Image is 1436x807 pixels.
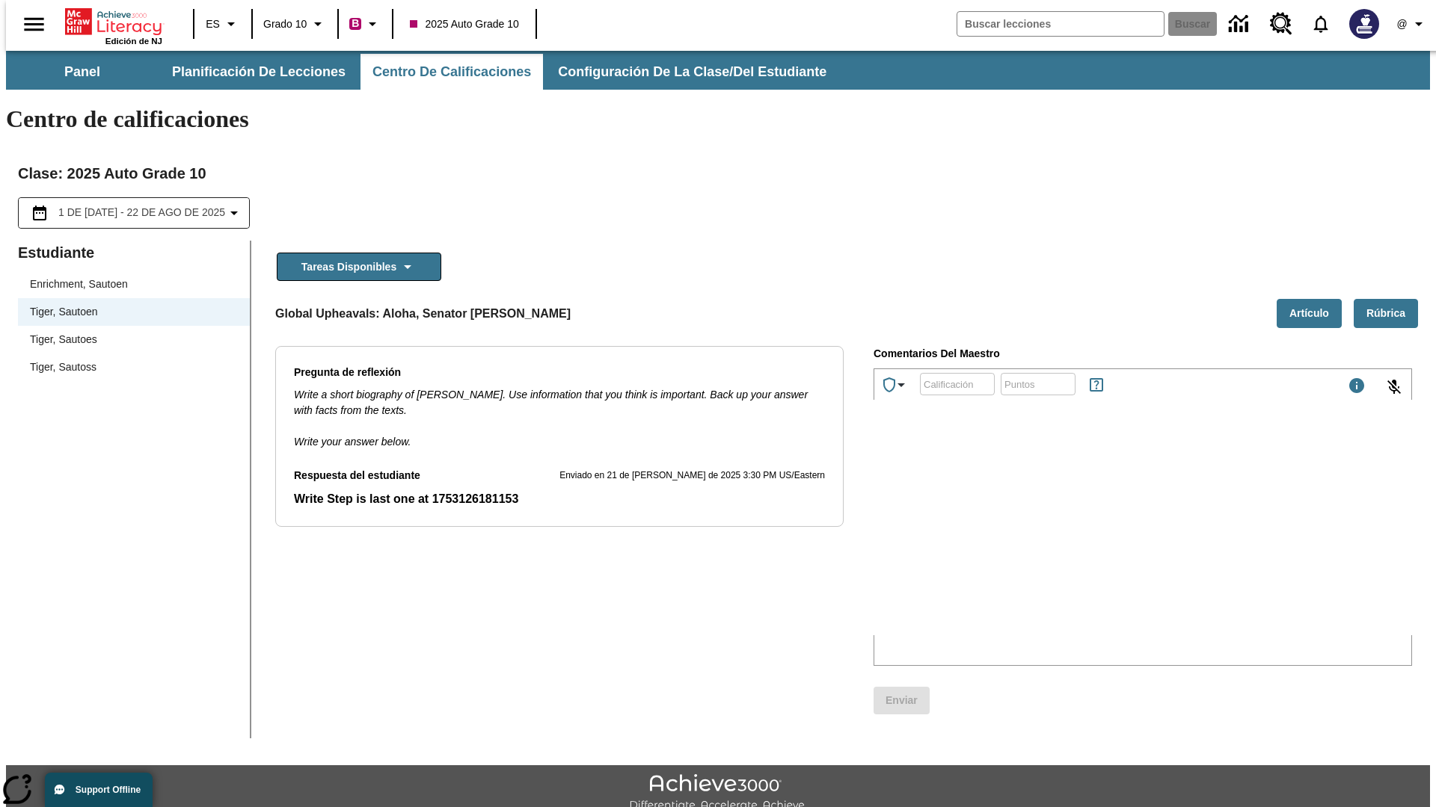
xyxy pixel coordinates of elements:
div: Máximo 1000 caracteres Presiona Escape para desactivar la barra de herramientas y utiliza las tec... [1348,377,1366,398]
button: Support Offline [45,773,153,807]
p: Pregunta de reflexión [294,365,825,381]
h2: Clase : 2025 Auto Grade 10 [18,161,1418,185]
button: Tareas disponibles [277,253,441,282]
p: Global Upheavals: Aloha, Senator [PERSON_NAME] [275,305,571,323]
input: Puntos: Solo puede asignar 25 puntos o menos. [1001,364,1076,403]
span: ES [206,16,220,32]
button: Haga clic para activar la función de reconocimiento de voz [1376,369,1412,405]
span: Edición de NJ [105,37,162,46]
div: Puntos: Solo puede asignar 25 puntos o menos. [1001,373,1076,395]
input: Buscar campo [957,12,1164,36]
div: Subbarra de navegación [6,54,840,90]
a: Centro de información [1220,4,1261,45]
span: Tiger, Sautoes [30,332,238,347]
button: Artículo, Se abrirá en una pestaña nueva. [1277,299,1342,328]
div: Tiger, Sautoss [18,353,250,381]
p: Write a short biography of [PERSON_NAME]. Use information that you think is important. Back up yo... [294,387,825,418]
div: Enrichment, Sautoen [18,270,250,298]
button: Seleccione el intervalo de fechas opción del menú [25,204,243,222]
button: Boost El color de la clase es rojo violeta. Cambiar el color de la clase. [343,10,387,37]
p: Comentarios del maestro [874,346,1412,362]
span: Enrichment, Sautoen [30,276,238,292]
p: Respuesta del estudiante [294,468,420,484]
p: Estudiante [18,241,250,265]
span: Grado 10 [263,16,307,32]
body: Escribe tu respuesta aquí. [6,12,218,25]
p: Respuesta del estudiante [294,490,825,508]
button: Rúbrica, Se abrirá en una pestaña nueva. [1354,299,1418,328]
div: Tiger, Sautoen [18,298,250,326]
span: Tiger, Sautoen [30,304,238,320]
button: Panel [7,54,157,90]
div: Calificación: Se permiten letras, números y los símbolos: %, +, -. [920,373,995,395]
span: Support Offline [76,785,141,795]
button: Planificación de lecciones [160,54,358,90]
input: Calificación: Se permiten letras, números y los símbolos: %, +, -. [920,364,995,403]
span: @ [1396,16,1407,32]
button: Lenguaje: ES, Selecciona un idioma [199,10,247,37]
div: Tiger, Sautoes [18,326,250,353]
p: Write your answer below. [294,418,825,450]
a: Portada [65,7,162,37]
div: Subbarra de navegación [6,51,1430,90]
button: Centro de calificaciones [360,54,543,90]
span: 1 de [DATE] - 22 de ago de 2025 [58,205,225,220]
h1: Centro de calificaciones [6,105,1430,133]
button: Perfil/Configuración [1388,10,1436,37]
p: Enviado en 21 de [PERSON_NAME] de 2025 3:30 PM US/Eastern [559,469,825,483]
div: Portada [65,5,162,46]
img: Avatar [1349,9,1379,39]
button: Reglas para ganar puntos y títulos epeciales, Se abrirá en una pestaña nueva. [1081,370,1111,400]
button: Grado: Grado 10, Elige un grado [257,10,333,37]
span: Tiger, Sautoss [30,359,238,375]
a: Notificaciones [1301,4,1340,43]
button: Premio especial [874,370,916,400]
a: Centro de recursos, Se abrirá en una pestaña nueva. [1261,4,1301,44]
span: 2025 Auto Grade 10 [410,16,518,32]
button: Escoja un nuevo avatar [1340,4,1388,43]
svg: Collapse Date Range Filter [225,204,243,222]
span: B [352,14,359,33]
button: Configuración de la clase/del estudiante [546,54,838,90]
button: Abrir el menú lateral [12,2,56,46]
p: Write Step is last one at 1753126181153 [294,490,825,508]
